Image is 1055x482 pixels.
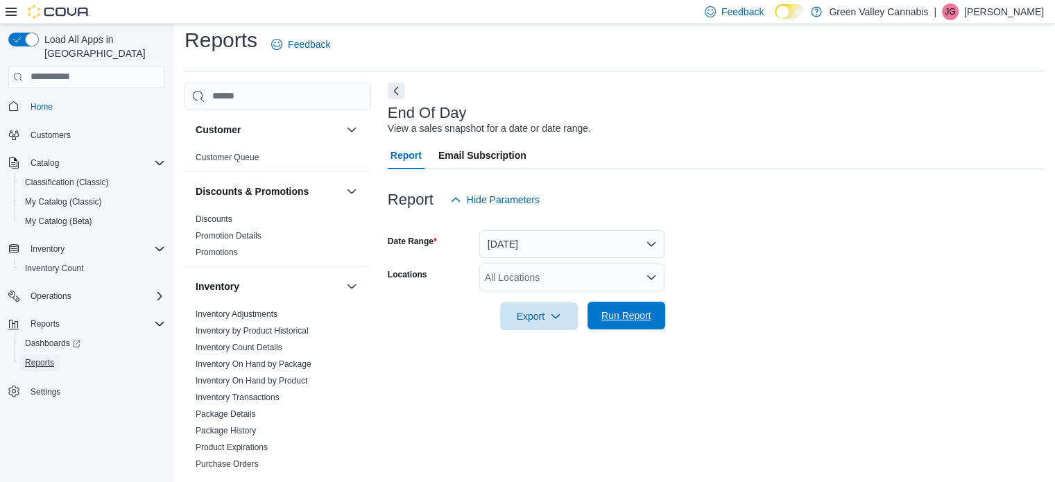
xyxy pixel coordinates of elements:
[964,3,1044,20] p: [PERSON_NAME]
[829,3,928,20] p: Green Valley Cannabis
[3,381,171,401] button: Settings
[343,278,360,295] button: Inventory
[508,302,569,330] span: Export
[388,191,434,208] h3: Report
[31,157,59,169] span: Catalog
[3,286,171,306] button: Operations
[196,214,232,224] a: Discounts
[25,241,70,257] button: Inventory
[25,98,58,115] a: Home
[196,326,309,336] a: Inventory by Product Historical
[196,184,341,198] button: Discounts & Promotions
[196,409,256,419] a: Package Details
[196,425,256,436] span: Package History
[721,5,764,19] span: Feedback
[14,353,171,372] button: Reports
[28,5,90,19] img: Cova
[196,230,261,241] span: Promotion Details
[388,269,427,280] label: Locations
[25,196,102,207] span: My Catalog (Classic)
[3,314,171,334] button: Reports
[25,177,109,188] span: Classification (Classic)
[196,214,232,225] span: Discounts
[31,386,60,397] span: Settings
[942,3,959,20] div: Jordan Gomes
[3,125,171,145] button: Customers
[343,183,360,200] button: Discounts & Promotions
[196,309,277,320] span: Inventory Adjustments
[14,192,171,212] button: My Catalog (Classic)
[185,149,371,171] div: Customer
[196,152,259,163] span: Customer Queue
[601,309,651,322] span: Run Report
[14,212,171,231] button: My Catalog (Beta)
[288,37,330,51] span: Feedback
[25,316,65,332] button: Reports
[31,130,71,141] span: Customers
[934,3,936,20] p: |
[25,288,77,304] button: Operations
[19,354,60,371] a: Reports
[196,279,239,293] h3: Inventory
[775,4,804,19] input: Dark Mode
[196,123,241,137] h3: Customer
[388,105,467,121] h3: End Of Day
[388,236,437,247] label: Date Range
[445,186,545,214] button: Hide Parameters
[266,31,336,58] a: Feedback
[19,213,165,230] span: My Catalog (Beta)
[196,123,341,137] button: Customer
[25,382,165,399] span: Settings
[3,239,171,259] button: Inventory
[19,335,165,352] span: Dashboards
[500,302,578,330] button: Export
[8,91,165,438] nav: Complex example
[25,216,92,227] span: My Catalog (Beta)
[25,338,80,349] span: Dashboards
[196,153,259,162] a: Customer Queue
[945,3,955,20] span: JG
[19,335,86,352] a: Dashboards
[31,318,60,329] span: Reports
[14,334,171,353] a: Dashboards
[31,243,65,255] span: Inventory
[19,354,165,371] span: Reports
[19,193,108,210] a: My Catalog (Classic)
[185,211,371,266] div: Discounts & Promotions
[196,375,307,386] span: Inventory On Hand by Product
[19,260,165,277] span: Inventory Count
[479,230,665,258] button: [DATE]
[196,342,282,353] span: Inventory Count Details
[196,393,280,402] a: Inventory Transactions
[196,442,268,453] span: Product Expirations
[19,174,114,191] a: Classification (Classic)
[196,325,309,336] span: Inventory by Product Historical
[14,259,171,278] button: Inventory Count
[388,121,591,136] div: View a sales snapshot for a date or date range.
[3,153,171,173] button: Catalog
[14,173,171,192] button: Classification (Classic)
[196,376,307,386] a: Inventory On Hand by Product
[19,260,89,277] a: Inventory Count
[391,141,422,169] span: Report
[25,155,65,171] button: Catalog
[196,426,256,436] a: Package History
[587,302,665,329] button: Run Report
[25,126,165,144] span: Customers
[19,193,165,210] span: My Catalog (Classic)
[467,193,540,207] span: Hide Parameters
[185,26,257,54] h1: Reports
[196,392,280,403] span: Inventory Transactions
[196,359,311,369] a: Inventory On Hand by Package
[196,359,311,370] span: Inventory On Hand by Package
[25,241,165,257] span: Inventory
[31,291,71,302] span: Operations
[25,316,165,332] span: Reports
[343,121,360,138] button: Customer
[196,459,259,469] a: Purchase Orders
[196,231,261,241] a: Promotion Details
[196,343,282,352] a: Inventory Count Details
[196,458,259,470] span: Purchase Orders
[196,442,268,452] a: Product Expirations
